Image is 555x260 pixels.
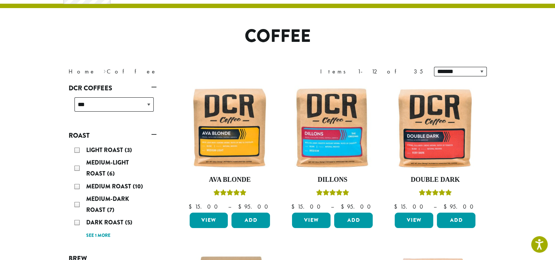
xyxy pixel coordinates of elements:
[86,232,110,239] a: See 1 more
[290,86,375,210] a: DillonsRated 5.00 out of 5
[86,218,125,227] span: Dark Roast
[69,94,157,120] div: DCR Coffees
[238,203,244,210] span: $
[190,213,228,228] a: View
[419,188,452,199] div: Rated 4.50 out of 5
[86,146,125,154] span: Light Roast
[125,218,132,227] span: (5)
[188,176,272,184] h4: Ava Blonde
[340,203,347,210] span: $
[316,188,349,199] div: Rated 5.00 out of 5
[125,146,132,154] span: (3)
[69,67,267,76] nav: Breadcrumb
[69,142,157,243] div: Roast
[320,67,423,76] div: Items 1-12 of 35
[69,82,157,94] a: DCR Coffees
[290,176,375,184] h4: Dillons
[107,169,115,178] span: (6)
[334,213,373,228] button: Add
[340,203,374,210] bdi: 95.00
[188,86,272,210] a: Ava BlondeRated 5.00 out of 5
[86,158,129,178] span: Medium-Light Roast
[228,203,231,210] span: –
[86,195,129,214] span: Medium-Dark Roast
[69,68,96,75] a: Home
[133,182,143,191] span: (10)
[238,203,271,210] bdi: 95.00
[187,86,272,170] img: Ava-Blonde-12oz-1-300x300.jpg
[188,203,221,210] bdi: 15.00
[63,26,492,47] h1: Coffee
[331,203,333,210] span: –
[291,203,324,210] bdi: 15.00
[443,203,449,210] span: $
[188,203,194,210] span: $
[443,203,477,210] bdi: 95.00
[86,182,133,191] span: Medium Roast
[394,203,400,210] span: $
[292,213,331,228] a: View
[433,203,436,210] span: –
[103,65,106,76] span: ›
[393,176,477,184] h4: Double Dark
[393,86,477,210] a: Double DarkRated 4.50 out of 5
[231,213,270,228] button: Add
[69,129,157,142] a: Roast
[213,188,246,199] div: Rated 5.00 out of 5
[291,203,297,210] span: $
[393,86,477,170] img: Double-Dark-12oz-300x300.jpg
[437,213,475,228] button: Add
[290,86,375,170] img: Dillons-12oz-300x300.jpg
[107,206,114,214] span: (7)
[394,203,426,210] bdi: 15.00
[395,213,433,228] a: View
